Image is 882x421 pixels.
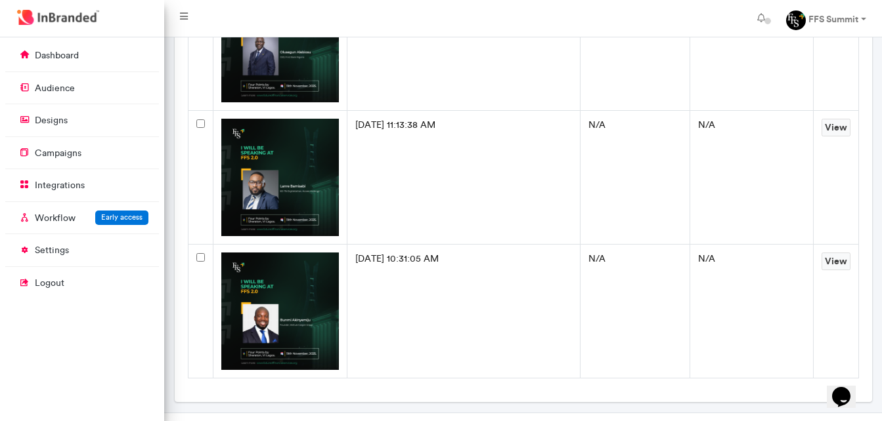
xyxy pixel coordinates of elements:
[776,5,877,31] a: FFS Summit
[822,252,850,270] a: View
[5,237,159,262] a: settings
[221,252,339,370] img: 41a1bf6e-9042-4de8-b529-d7f406191fbe.png
[14,7,102,28] img: InBranded Logo
[5,172,159,197] a: integrations
[786,10,806,30] img: profile dp
[221,119,339,236] img: d1ac95dd-dfcd-412c-a40d-898261ba715a.png
[808,13,858,25] strong: FFS Summit
[690,110,813,244] td: N/A
[580,244,690,378] td: N/A
[35,49,79,62] p: dashboard
[5,43,159,68] a: dashboard
[101,212,143,222] span: Early access
[827,369,869,408] iframe: chat widget
[35,277,64,290] p: logout
[5,75,159,100] a: audience
[347,244,580,378] td: [DATE] 10:31:05 AM
[5,205,159,230] a: WorkflowEarly access
[35,179,85,192] p: integrations
[5,140,159,165] a: campaigns
[347,110,580,244] td: [DATE] 11:13:38 AM
[35,244,69,257] p: settings
[35,212,76,225] p: Workflow
[35,147,81,160] p: campaigns
[35,114,68,127] p: designs
[690,244,813,378] td: N/A
[35,82,75,95] p: audience
[5,108,159,132] a: designs
[822,119,850,136] a: View
[580,110,690,244] td: N/A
